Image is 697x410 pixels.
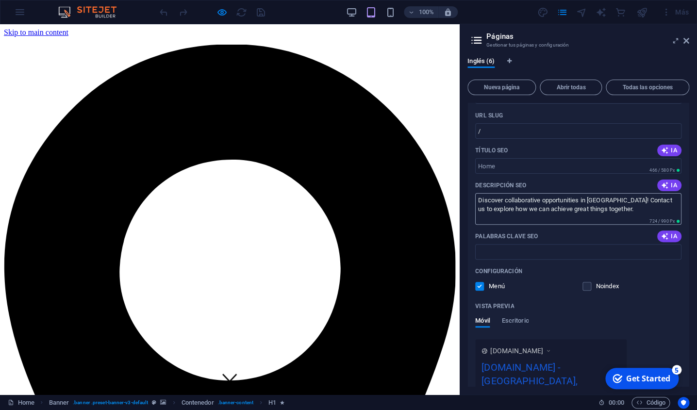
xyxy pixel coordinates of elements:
[49,397,285,409] nav: breadcrumb
[544,84,597,90] span: Abrir todas
[661,181,678,189] span: IA
[475,232,538,240] p: Palabras clave SEO
[501,315,529,328] span: Escritorio
[606,80,689,95] button: Todas las opciones
[475,302,514,310] p: Vista previa de tu página en los resultados de búsqueda
[490,346,543,356] span: [DOMAIN_NAME]
[475,112,503,119] p: URL SLUG
[182,397,214,409] span: Haz clic para seleccionar y doble clic para editar
[661,232,678,240] span: IA
[489,282,520,291] p: Define si deseas que esta página se muestre en navegación generada automáticamente.
[152,400,156,405] i: Este elemento es un preajuste personalizable
[678,397,689,409] button: Usercentrics
[475,147,508,154] label: El título de la página en los resultados de búsqueda y en las pestañas del navegador
[475,147,508,154] p: Título SEO
[598,397,624,409] h6: Tiempo de la sesión
[475,267,522,275] p: Configuración
[636,397,665,409] span: Código
[467,57,689,76] div: Pestañas de idiomas
[475,158,681,174] input: El título de la página en los resultados de búsqueda y en las pestañas del navegador
[475,181,526,189] label: El texto en los resultados de búsqueda y redes sociales
[661,147,678,154] span: IA
[486,32,689,41] h2: Páginas
[73,397,148,409] span: . banner .preset-banner-v3-default
[268,397,276,409] span: Haz clic para seleccionar y doble clic para editar
[657,180,681,191] button: IA
[475,112,503,119] label: Última parte de la URL para esta página
[609,397,624,409] span: 00 00
[649,168,675,173] span: 466 / 580 Px
[56,6,129,18] img: Editor Logo
[475,315,490,328] span: Móvil
[657,145,681,156] button: IA
[486,41,670,49] h3: Gestionar tus páginas y configuración
[649,219,675,224] span: 724 / 990 Px
[404,6,438,18] button: 100%
[467,55,495,69] span: Inglés (6)
[481,360,620,406] div: [DOMAIN_NAME] - [GEOGRAPHIC_DATA], [GEOGRAPHIC_DATA]
[631,397,670,409] button: Código
[596,282,628,291] p: Indica a los buscadores que no incluyan esta página en los resultados de búsqueda.
[467,80,536,95] button: Nueva página
[610,84,685,90] span: Todas las opciones
[475,123,681,139] input: Última parte de la URL para esta página
[556,6,568,18] button: pages
[615,399,617,406] span: :
[49,397,69,409] span: Haz clic para seleccionar y doble clic para editar
[217,397,253,409] span: . banner-content
[540,80,602,95] button: Abrir todas
[4,4,68,12] a: Skip to main content
[160,400,166,405] i: Este elemento contiene un fondo
[8,397,34,409] a: Haz clic para cancelar la selección y doble clic para abrir páginas
[475,181,526,189] p: Descripción SEO
[475,317,529,335] div: Vista previa
[657,230,681,242] button: IA
[647,218,681,225] span: Longitud de píxeles calculada en los resultados de búsqueda
[475,193,681,225] textarea: El texto en los resultados de búsqueda y redes sociales
[472,84,531,90] span: Nueva página
[5,4,79,25] div: Get Started 5 items remaining, 0% complete
[280,400,284,405] i: El elemento contiene una animación
[26,9,70,20] div: Get Started
[72,1,82,11] div: 5
[418,6,434,18] h6: 100%
[557,7,568,18] i: Páginas (Ctrl+Alt+S)
[647,167,681,174] span: Longitud de píxeles calculada en los resultados de búsqueda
